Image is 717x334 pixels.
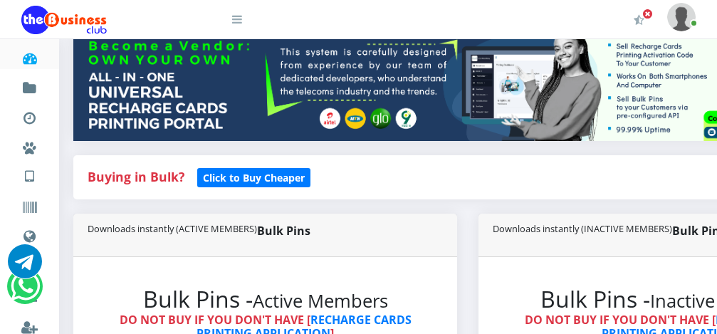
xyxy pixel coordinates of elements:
[54,177,173,202] a: International VTU
[88,168,184,185] strong: Buying in Bulk?
[21,128,38,162] a: Miscellaneous Payments
[21,68,38,103] a: Fund wallet
[21,216,38,252] a: Data
[197,168,310,185] a: Click to Buy Cheaper
[11,280,40,303] a: Chat for support
[21,6,107,34] img: Logo
[667,3,696,31] img: User
[88,222,257,236] small: Downloads instantly (ACTIVE MEMBERS)
[203,171,305,184] b: Click to Buy Cheaper
[253,288,388,313] small: Active Members
[21,38,38,73] a: Dashboard
[634,14,644,26] i: Activate Your Membership
[54,157,173,181] a: Nigerian VTU
[88,222,443,239] strong: Bulk Pins
[8,255,42,278] a: Chat for support
[642,9,653,19] span: Activate Your Membership
[102,286,429,313] h2: Bulk Pins -
[21,98,38,132] a: Transactions
[21,188,38,222] a: Vouchers
[493,222,672,236] small: Downloads instantly (INACTIVE MEMBERS)
[21,157,38,192] a: VTU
